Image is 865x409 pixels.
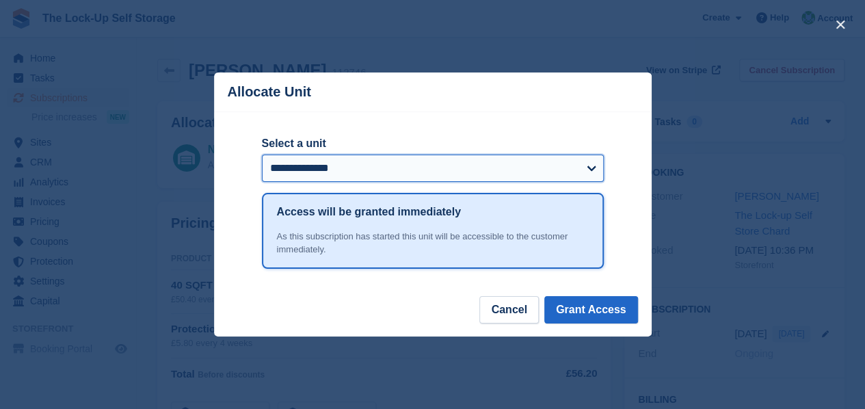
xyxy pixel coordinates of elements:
p: Allocate Unit [228,84,311,100]
button: Cancel [479,296,538,324]
div: As this subscription has started this unit will be accessible to the customer immediately. [277,230,589,256]
button: Grant Access [544,296,638,324]
button: close [829,14,851,36]
h1: Access will be granted immediately [277,204,461,220]
label: Select a unit [262,135,604,152]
